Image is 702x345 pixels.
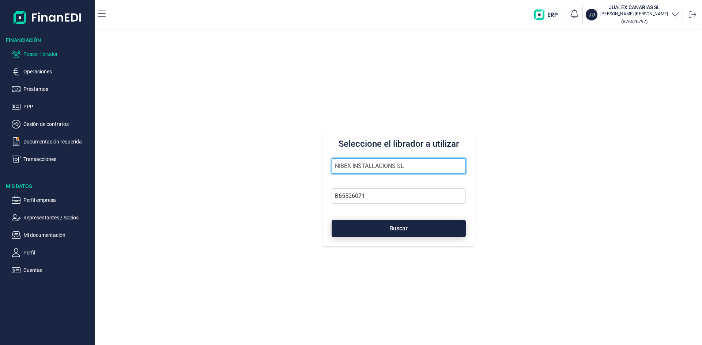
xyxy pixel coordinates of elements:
[332,188,466,204] input: Busque por NIF
[23,120,92,129] p: Cesión de contratos
[14,6,82,29] img: Logo de aplicación
[12,196,92,204] button: Perfil empresa
[12,137,92,146] button: Documentación requerida
[12,85,92,93] button: Préstamos
[589,11,595,18] p: JU
[621,19,648,24] small: Copiar cif
[332,220,466,237] button: Buscar
[332,138,466,150] h3: Seleccione el librador a utilizar
[12,50,92,58] button: Poseer librador
[23,85,92,93] p: Préstamos
[534,9,563,20] img: erp
[12,102,92,111] button: PPP
[23,50,92,58] p: Poseer librador
[332,158,466,174] input: Seleccione la razón social
[12,231,92,239] button: Mi documentación
[586,4,680,26] button: JUJUALEX CANARIAS SL[PERSON_NAME] [PERSON_NAME](B76526797)
[12,248,92,257] button: Perfil
[23,248,92,257] p: Perfil
[600,4,668,11] h3: JUALEX CANARIAS SL
[12,266,92,275] button: Cuentas
[600,11,668,17] p: [PERSON_NAME] [PERSON_NAME]
[12,67,92,76] button: Operaciones
[12,213,92,222] button: Representantes / Socios
[389,226,408,231] span: Buscar
[23,102,92,111] p: PPP
[23,67,92,76] p: Operaciones
[23,231,92,239] p: Mi documentación
[12,155,92,164] button: Transacciones
[12,120,92,129] button: Cesión de contratos
[23,196,92,204] p: Perfil empresa
[23,137,92,146] p: Documentación requerida
[23,266,92,275] p: Cuentas
[23,213,92,222] p: Representantes / Socios
[23,155,92,164] p: Transacciones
